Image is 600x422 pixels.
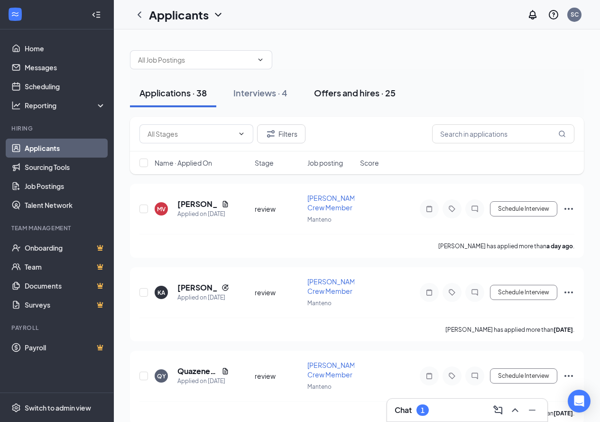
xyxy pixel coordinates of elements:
[134,9,145,20] svg: ChevronLeft
[139,87,207,99] div: Applications · 38
[25,276,106,295] a: DocumentsCrown
[177,366,218,376] h5: Quazene [PERSON_NAME]
[360,158,379,168] span: Score
[25,77,106,96] a: Scheduling
[25,295,106,314] a: SurveysCrown
[148,129,234,139] input: All Stages
[177,293,229,302] div: Applied on [DATE]
[446,205,458,213] svg: Tag
[255,371,302,381] div: review
[11,101,21,110] svg: Analysis
[25,39,106,58] a: Home
[157,289,165,297] div: KA
[563,370,574,382] svg: Ellipses
[424,205,435,213] svg: Note
[558,130,566,138] svg: MagnifyingGlass
[222,284,229,291] svg: Reapply
[25,338,106,357] a: PayrollCrown
[469,289,480,296] svg: ChatInactive
[307,361,366,379] span: [PERSON_NAME]'s Crew Member
[490,403,506,418] button: ComposeMessage
[554,410,573,417] b: [DATE]
[149,7,209,23] h1: Applicants
[157,372,166,380] div: QY
[492,404,504,416] svg: ComposeMessage
[307,216,332,223] span: Manteno
[424,289,435,296] svg: Note
[546,243,573,250] b: a day ago
[25,257,106,276] a: TeamCrown
[469,372,480,380] svg: ChatInactive
[25,177,106,196] a: Job Postings
[554,326,573,333] b: [DATE]
[446,372,458,380] svg: Tag
[222,200,229,208] svg: Document
[307,194,366,212] span: [PERSON_NAME]'s Crew Member
[265,128,277,140] svg: Filter
[11,224,104,232] div: Team Management
[314,87,396,99] div: Offers and hires · 25
[255,204,302,214] div: review
[568,390,591,413] div: Open Intercom Messenger
[525,403,540,418] button: Minimize
[177,282,218,293] h5: [PERSON_NAME]
[307,383,332,390] span: Manteno
[548,9,559,20] svg: QuestionInfo
[177,209,229,219] div: Applied on [DATE]
[11,403,21,413] svg: Settings
[25,139,106,158] a: Applicants
[527,9,538,20] svg: Notifications
[222,367,229,375] svg: Document
[307,158,343,168] span: Job posting
[212,9,224,20] svg: ChevronDown
[177,376,229,386] div: Applied on [DATE]
[238,130,245,138] svg: ChevronDown
[469,205,480,213] svg: ChatInactive
[25,196,106,215] a: Talent Network
[571,10,579,19] div: SC
[138,55,253,65] input: All Job Postings
[509,404,521,416] svg: ChevronUp
[257,56,264,64] svg: ChevronDown
[445,326,574,334] p: [PERSON_NAME] has applied more than .
[395,405,412,415] h3: Chat
[25,58,106,77] a: Messages
[490,201,557,216] button: Schedule Interview
[25,403,91,413] div: Switch to admin view
[446,289,458,296] svg: Tag
[233,87,287,99] div: Interviews · 4
[563,203,574,215] svg: Ellipses
[421,406,425,414] div: 1
[257,124,305,143] button: Filter Filters
[526,404,538,416] svg: Minimize
[255,158,274,168] span: Stage
[438,242,574,250] p: [PERSON_NAME] has applied more than .
[424,372,435,380] svg: Note
[25,101,106,110] div: Reporting
[11,124,104,132] div: Hiring
[307,300,332,307] span: Manteno
[25,158,106,177] a: Sourcing Tools
[10,9,20,19] svg: WorkstreamLogo
[508,403,523,418] button: ChevronUp
[490,285,557,300] button: Schedule Interview
[432,124,574,143] input: Search in applications
[255,288,302,297] div: review
[157,205,166,213] div: MV
[11,324,104,332] div: Payroll
[155,158,212,168] span: Name · Applied On
[92,10,101,19] svg: Collapse
[177,199,218,209] h5: [PERSON_NAME]
[25,238,106,257] a: OnboardingCrown
[307,277,366,295] span: [PERSON_NAME]'s Crew Member
[563,287,574,298] svg: Ellipses
[490,368,557,384] button: Schedule Interview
